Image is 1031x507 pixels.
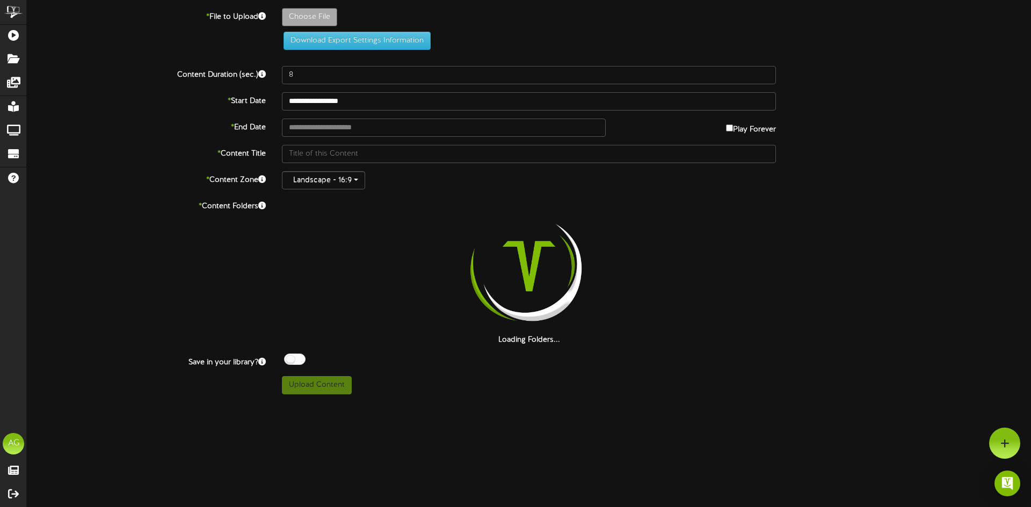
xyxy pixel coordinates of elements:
[3,433,24,454] div: AG
[994,471,1020,496] div: Open Intercom Messenger
[19,92,274,107] label: Start Date
[282,171,365,189] button: Landscape - 16:9
[726,124,733,131] input: Play Forever
[19,171,274,186] label: Content Zone
[498,336,560,344] strong: Loading Folders...
[19,8,274,23] label: File to Upload
[282,376,352,394] button: Upload Content
[19,197,274,212] label: Content Folders
[282,145,776,163] input: Title of this Content
[278,36,431,45] a: Download Export Settings Information
[726,119,776,135] label: Play Forever
[19,66,274,80] label: Content Duration (sec.)
[19,145,274,159] label: Content Title
[19,354,274,368] label: Save in your library?
[460,197,598,335] img: loading-spinner-2.png
[284,32,431,50] button: Download Export Settings Information
[19,119,274,133] label: End Date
